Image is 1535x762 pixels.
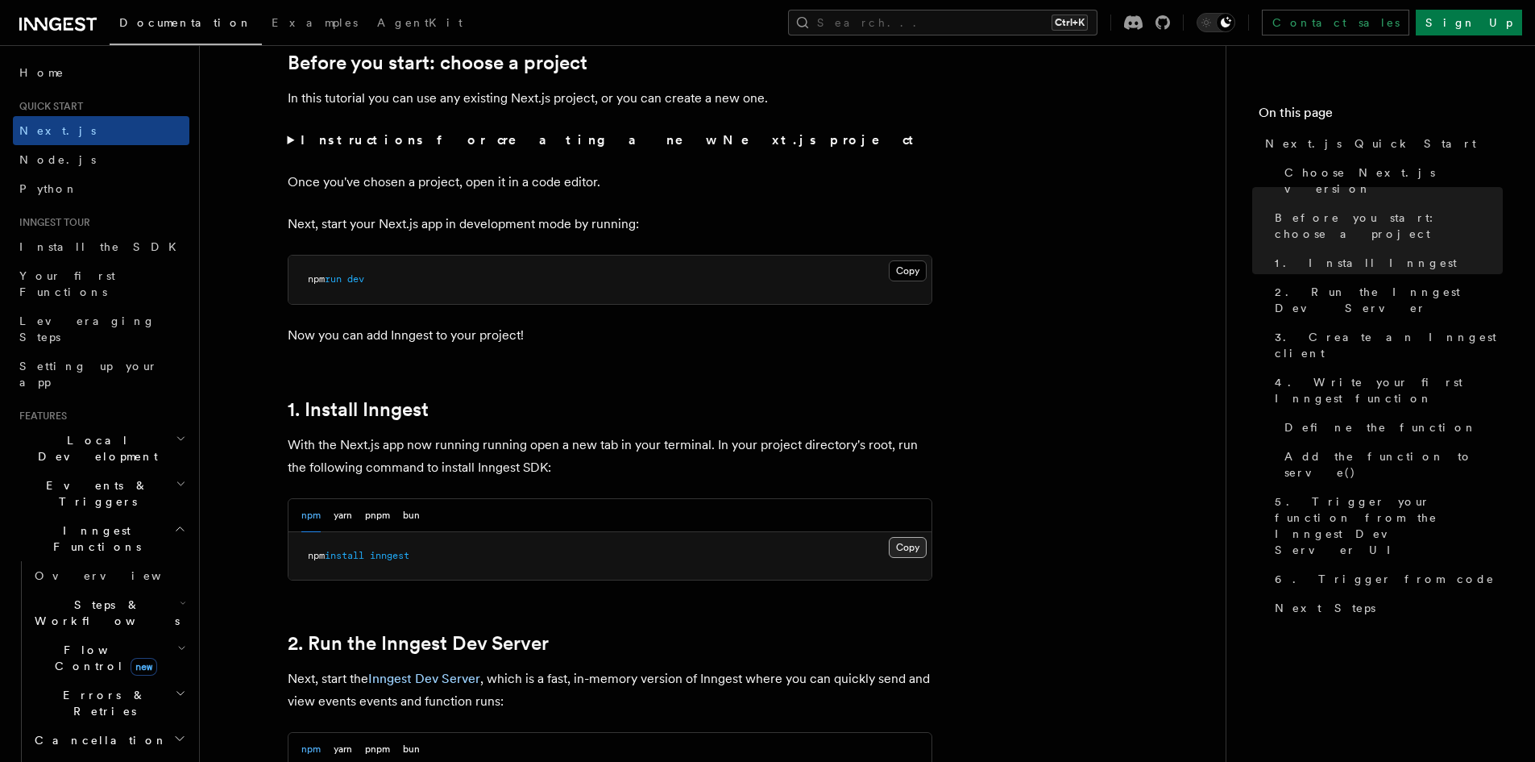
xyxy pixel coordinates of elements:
summary: Instructions for creating a new Next.js project [288,129,932,152]
a: Next.js [13,116,189,145]
span: Features [13,410,67,423]
span: Local Development [13,432,176,464]
span: Install the SDK [19,240,186,253]
button: Copy [889,260,927,281]
a: Documentation [110,5,262,45]
button: Inngest Functions [13,516,189,561]
span: Overview [35,569,201,582]
span: Python [19,182,78,195]
a: Add the function to serve() [1278,442,1503,487]
span: Leveraging Steps [19,314,156,344]
a: Node.js [13,145,189,174]
a: 2. Run the Inngest Dev Server [288,632,549,655]
button: Events & Triggers [13,471,189,516]
span: Next.js [19,124,96,137]
span: Next.js Quick Start [1265,135,1476,152]
button: Copy [889,537,927,558]
span: npm [308,550,325,561]
a: Overview [28,561,189,590]
p: Now you can add Inngest to your project! [288,324,932,347]
span: Your first Functions [19,269,115,298]
span: Steps & Workflows [28,597,180,629]
a: 1. Install Inngest [1268,248,1503,277]
span: Documentation [119,16,252,29]
span: inngest [370,550,409,561]
kbd: Ctrl+K [1052,15,1088,31]
span: npm [308,273,325,285]
p: Next, start the , which is a fast, in-memory version of Inngest where you can quickly send and vi... [288,668,932,713]
span: Flow Control [28,642,177,674]
a: Sign Up [1416,10,1522,35]
a: Install the SDK [13,232,189,261]
span: Quick start [13,100,83,113]
button: Toggle dark mode [1197,13,1235,32]
span: Examples [272,16,358,29]
a: Choose Next.js version [1278,158,1503,203]
a: Examples [262,5,367,44]
button: Steps & Workflows [28,590,189,635]
a: Leveraging Steps [13,306,189,352]
strong: Instructions for creating a new Next.js project [301,132,920,148]
span: new [131,658,157,676]
p: Once you've chosen a project, open it in a code editor. [288,171,932,194]
a: 3. Create an Inngest client [1268,323,1503,368]
span: dev [347,273,364,285]
span: install [325,550,364,561]
a: Define the function [1278,413,1503,442]
a: Next Steps [1268,593,1503,623]
a: Before you start: choose a project [1268,203,1503,248]
p: With the Next.js app now running running open a new tab in your terminal. In your project directo... [288,434,932,479]
span: Define the function [1284,419,1477,435]
span: 2. Run the Inngest Dev Server [1275,284,1503,316]
span: AgentKit [377,16,463,29]
button: Search...Ctrl+K [788,10,1097,35]
a: Python [13,174,189,203]
a: Home [13,58,189,87]
a: Setting up your app [13,352,189,397]
p: Next, start your Next.js app in development mode by running: [288,213,932,235]
a: Contact sales [1262,10,1409,35]
a: Next.js Quick Start [1259,129,1503,158]
a: 4. Write your first Inngest function [1268,368,1503,413]
span: Before you start: choose a project [1275,210,1503,242]
a: Before you start: choose a project [288,52,587,74]
button: Errors & Retries [28,681,189,726]
button: yarn [334,499,352,532]
span: Cancellation [28,732,168,748]
span: Inngest Functions [13,523,174,555]
a: 6. Trigger from code [1268,564,1503,593]
span: Home [19,65,64,81]
span: Next Steps [1275,600,1375,616]
span: Errors & Retries [28,687,175,719]
button: bun [403,499,420,532]
button: pnpm [365,499,390,532]
span: Events & Triggers [13,477,176,510]
span: run [325,273,342,285]
span: Add the function to serve() [1284,448,1503,481]
a: 2. Run the Inngest Dev Server [1268,277,1503,323]
a: Inngest Dev Server [368,671,480,686]
span: Inngest tour [13,216,90,229]
span: 3. Create an Inngest client [1275,329,1503,361]
h4: On this page [1259,103,1503,129]
button: Flow Controlnew [28,635,189,681]
button: Local Development [13,426,189,471]
span: Setting up your app [19,360,158,389]
a: Your first Functions [13,261,189,306]
span: 4. Write your first Inngest function [1275,374,1503,406]
span: 6. Trigger from code [1275,571,1495,587]
span: Node.js [19,153,96,166]
a: 1. Install Inngest [288,398,429,421]
button: npm [301,499,321,532]
button: Cancellation [28,726,189,755]
span: 1. Install Inngest [1275,255,1457,271]
span: Choose Next.js version [1284,164,1503,197]
a: AgentKit [367,5,472,44]
p: In this tutorial you can use any existing Next.js project, or you can create a new one. [288,87,932,110]
span: 5. Trigger your function from the Inngest Dev Server UI [1275,493,1503,558]
a: 5. Trigger your function from the Inngest Dev Server UI [1268,487,1503,564]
